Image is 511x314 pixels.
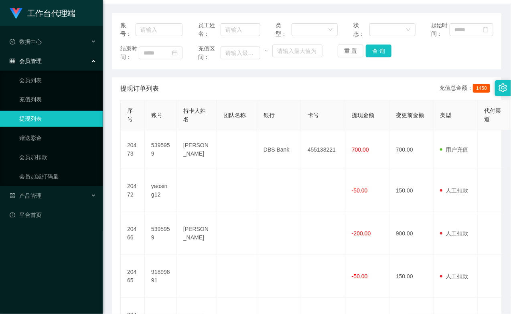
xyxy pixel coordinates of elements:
a: 会员列表 [19,72,96,88]
span: 数据中心 [10,38,42,45]
td: 5395959 [145,130,177,169]
td: 5395959 [145,212,177,255]
td: 20472 [121,169,145,212]
span: 代付渠道 [484,107,501,122]
span: 类型： [276,21,292,38]
span: 700.00 [352,146,369,153]
img: logo.9652507e.png [10,8,22,19]
span: 持卡人姓名 [183,107,206,122]
td: DBS Bank [257,130,301,169]
h1: 工作台代理端 [27,0,75,26]
span: 起始时间： [431,21,450,38]
td: yaosing12 [145,169,177,212]
td: [PERSON_NAME] [177,130,217,169]
span: 变更前金额 [396,112,424,118]
td: 20466 [121,212,145,255]
td: 91899891 [145,255,177,298]
a: 充值列表 [19,91,96,107]
input: 请输入最大值为 [272,45,322,57]
i: 图标: check-circle-o [10,39,15,45]
span: 人工扣款 [440,187,468,194]
span: 提现订单列表 [120,84,159,93]
span: 会员管理 [10,58,42,64]
input: 请输入最小值为 [221,47,260,59]
div: 充值总金额： [439,84,493,93]
span: 用户充值 [440,146,468,153]
span: 账号 [151,112,162,118]
button: 查 询 [366,45,391,57]
td: 150.00 [389,255,434,298]
td: 150.00 [389,169,434,212]
i: 图标: calendar [172,50,178,56]
button: 重 置 [338,45,363,57]
i: 图标: setting [499,83,507,92]
i: 图标: table [10,58,15,64]
td: 700.00 [389,130,434,169]
i: 图标: calendar [483,27,489,32]
span: 账号： [120,21,136,38]
a: 赠送彩金 [19,130,96,146]
span: -50.00 [352,273,368,280]
td: 20473 [121,130,145,169]
i: 图标: down [328,27,333,33]
span: 卡号 [308,112,319,118]
input: 请输入 [221,23,260,36]
span: 类型 [440,112,451,118]
a: 工作台代理端 [10,10,75,16]
span: ~ [260,47,273,55]
a: 会员加减打码量 [19,168,96,184]
span: 充值区间： [198,45,221,61]
input: 请输入 [136,23,182,36]
a: 会员加扣款 [19,149,96,165]
span: 人工扣款 [440,230,468,237]
a: 提现列表 [19,111,96,127]
td: 900.00 [389,212,434,255]
span: 员工姓名： [198,21,221,38]
span: 1450 [473,84,490,93]
span: 序号 [127,107,133,122]
span: 产品管理 [10,192,42,199]
td: [PERSON_NAME] [177,212,217,255]
span: 结束时间： [120,45,139,61]
span: -50.00 [352,187,368,194]
span: -200.00 [352,230,371,237]
a: 图标: dashboard平台首页 [10,207,96,223]
span: 状态： [353,21,369,38]
i: 图标: down [406,27,411,33]
span: 人工扣款 [440,273,468,280]
td: 455138221 [301,130,345,169]
span: 银行 [264,112,275,118]
span: 团队名称 [223,112,246,118]
td: 20465 [121,255,145,298]
i: 图标: appstore-o [10,193,15,199]
span: 提现金额 [352,112,374,118]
